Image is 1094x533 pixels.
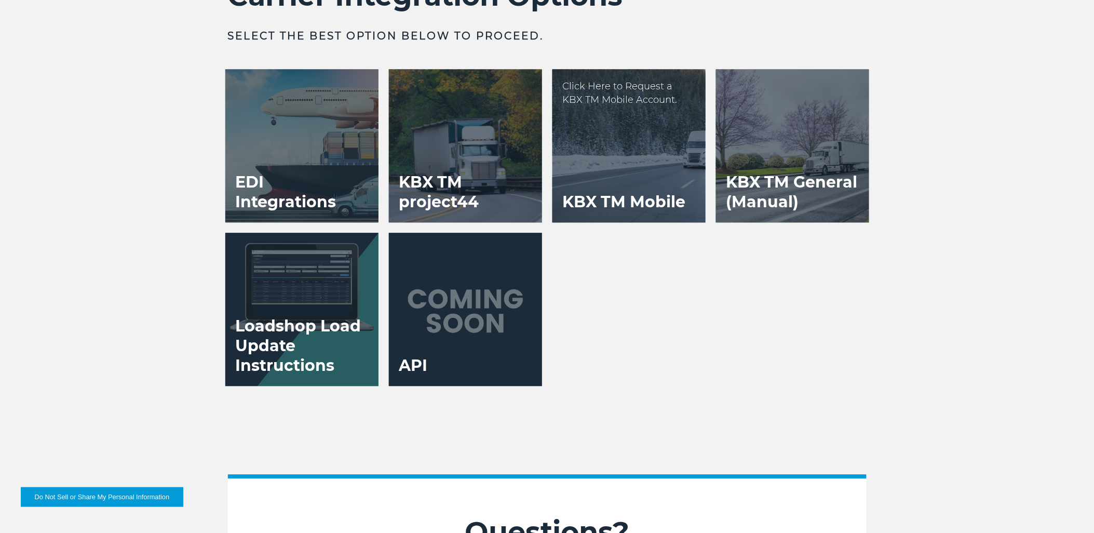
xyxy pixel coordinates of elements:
[225,306,379,386] h3: Loadshop Load Update Instructions
[716,69,869,222] a: KBX TM General (Manual)
[552,69,706,222] a: KBX TM Mobile
[552,182,696,222] h3: KBX TM Mobile
[389,345,438,386] h3: API
[225,162,379,222] h3: EDI Integrations
[389,233,542,386] a: API
[389,69,542,222] a: KBX TM project44
[563,79,695,106] p: Click Here to Request a KBX TM Mobile Account.
[225,233,379,386] a: Loadshop Load Update Instructions
[21,487,183,507] button: Do Not Sell or Share My Personal Information
[716,162,869,222] h3: KBX TM General (Manual)
[389,162,542,222] h3: KBX TM project44
[228,29,867,43] h3: Select the best option below to proceed.
[225,69,379,222] a: EDI Integrations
